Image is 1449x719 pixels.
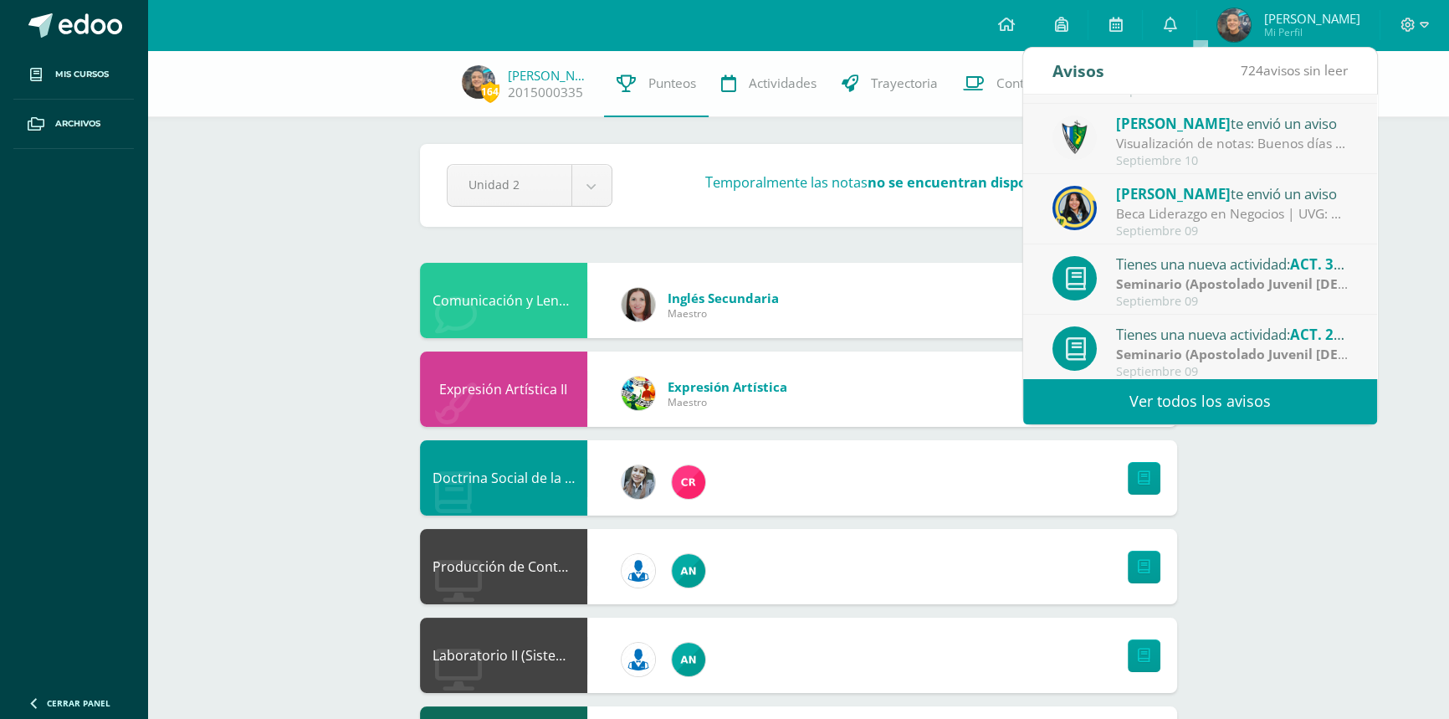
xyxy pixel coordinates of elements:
[622,643,655,676] img: 6ed6846fa57649245178fca9fc9a58dd.png
[1116,112,1349,134] div: te envió un aviso
[420,440,587,516] div: Doctrina Social de la Iglesia
[1116,182,1349,204] div: te envió un aviso
[1116,134,1349,153] div: Visualización de notas: Buenos días estimados padres y estudiantes, es un gusto saludarlos. Por e...
[420,263,587,338] div: Comunicación y Lenguaje L3 Inglés
[420,618,587,693] div: Laboratorio II (Sistema Operativo Macintoch)
[1052,186,1097,230] img: 9385da7c0ece523bc67fca2554c96817.png
[668,290,779,306] span: Inglés Secundaria
[1116,345,1349,364] div: | Zona
[1116,253,1349,275] div: Tienes una nueva actividad:
[1263,10,1359,27] span: [PERSON_NAME]
[1116,365,1349,379] div: Septiembre 09
[1116,154,1349,168] div: Septiembre 10
[1116,323,1349,345] div: Tienes una nueva actividad:
[829,50,950,117] a: Trayectoria
[1116,184,1231,203] span: [PERSON_NAME]
[1217,8,1251,42] img: 9e1e0745b5240b1f79afb0f3274331d1.png
[668,395,787,409] span: Maestro
[1023,378,1377,424] a: Ver todos los avisos
[55,68,109,81] span: Mis cursos
[462,65,495,99] img: 9e1e0745b5240b1f79afb0f3274331d1.png
[1116,84,1349,98] div: Septiembre 10
[481,81,499,102] span: 164
[1116,204,1349,223] div: Beca Liderazgo en Negocios | UVG: Gusto en saludarlos chicos, que estén brillando en su práctica....
[13,50,134,100] a: Mis cursos
[47,697,110,709] span: Cerrar panel
[1052,48,1104,94] div: Avisos
[420,352,587,427] div: Expresión Artística II
[448,165,612,206] a: Unidad 2
[1263,25,1359,39] span: Mi Perfil
[604,50,709,117] a: Punteos
[1052,116,1097,160] img: 9f174a157161b4ddbe12118a61fed988.png
[1116,114,1231,133] span: [PERSON_NAME]
[420,529,587,604] div: Producción de Contenidos Digitales
[622,465,655,499] img: cba4c69ace659ae4cf02a5761d9a2473.png
[468,165,550,204] span: Unidad 2
[622,554,655,588] img: 6ed6846fa57649245178fca9fc9a58dd.png
[508,67,591,84] a: [PERSON_NAME]
[55,117,100,131] span: Archivos
[1241,61,1263,80] span: 724
[705,173,1071,192] h3: Temporalmente las notas .
[622,377,655,410] img: 159e24a6ecedfdf8f489544946a573f0.png
[1116,295,1349,309] div: Septiembre 09
[668,378,787,395] span: Expresión Artística
[672,465,705,499] img: 866c3f3dc5f3efb798120d7ad13644d9.png
[1116,224,1349,239] div: Septiembre 09
[749,74,817,92] span: Actividades
[996,74,1055,92] span: Contactos
[622,288,655,321] img: 8af0450cf43d44e38c4a1497329761f3.png
[672,554,705,588] img: 05ee8f3aa2e004bc19e84eb2325bd6d4.png
[648,74,696,92] span: Punteos
[672,643,705,676] img: 05ee8f3aa2e004bc19e84eb2325bd6d4.png
[668,306,779,321] span: Maestro
[950,50,1068,117] a: Contactos
[709,50,829,117] a: Actividades
[1241,61,1348,80] span: avisos sin leer
[871,74,938,92] span: Trayectoria
[508,84,583,101] a: 2015000335
[1116,275,1349,294] div: | Zona
[13,100,134,149] a: Archivos
[868,173,1068,192] strong: no se encuentran disponibles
